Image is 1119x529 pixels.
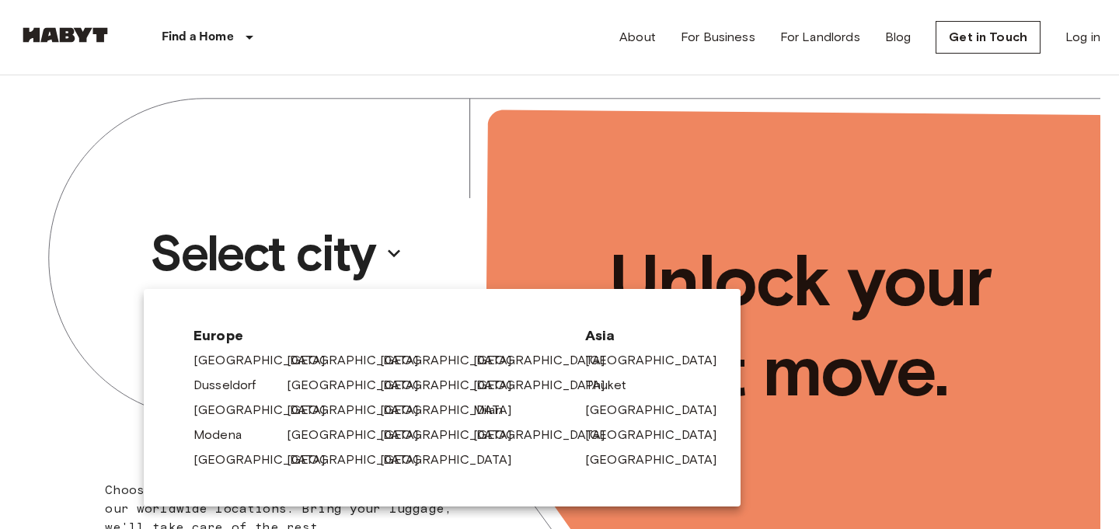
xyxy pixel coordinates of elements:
[380,401,528,419] a: [GEOGRAPHIC_DATA]
[287,351,434,370] a: [GEOGRAPHIC_DATA]
[287,426,434,444] a: [GEOGRAPHIC_DATA]
[585,401,733,419] a: [GEOGRAPHIC_DATA]
[193,401,341,419] a: [GEOGRAPHIC_DATA]
[193,451,341,469] a: [GEOGRAPHIC_DATA]
[473,351,621,370] a: [GEOGRAPHIC_DATA]
[585,426,733,444] a: [GEOGRAPHIC_DATA]
[585,451,733,469] a: [GEOGRAPHIC_DATA]
[193,376,272,395] a: Dusseldorf
[380,376,528,395] a: [GEOGRAPHIC_DATA]
[585,326,691,345] span: Asia
[380,351,528,370] a: [GEOGRAPHIC_DATA]
[193,426,257,444] a: Modena
[287,376,434,395] a: [GEOGRAPHIC_DATA]
[193,326,560,345] span: Europe
[473,401,518,419] a: Milan
[473,376,621,395] a: [GEOGRAPHIC_DATA]
[193,351,341,370] a: [GEOGRAPHIC_DATA]
[585,351,733,370] a: [GEOGRAPHIC_DATA]
[287,451,434,469] a: [GEOGRAPHIC_DATA]
[473,426,621,444] a: [GEOGRAPHIC_DATA]
[585,376,642,395] a: Phuket
[287,401,434,419] a: [GEOGRAPHIC_DATA]
[380,426,528,444] a: [GEOGRAPHIC_DATA]
[380,451,528,469] a: [GEOGRAPHIC_DATA]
